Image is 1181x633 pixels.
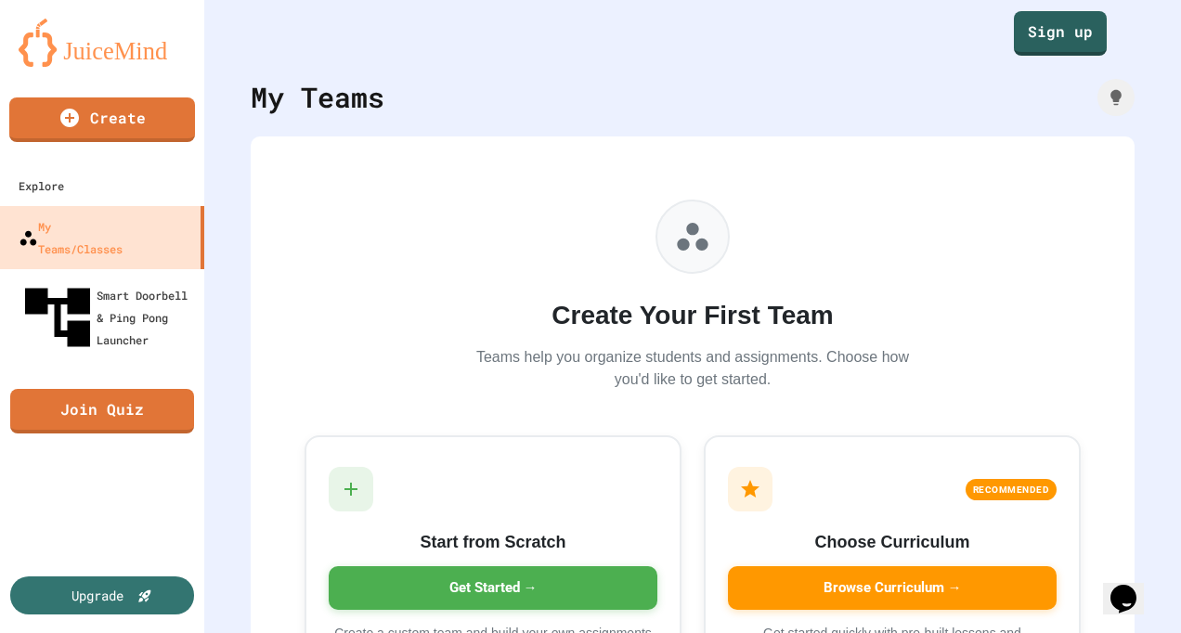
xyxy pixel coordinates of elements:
[329,530,657,555] h3: Start from Scratch
[19,174,64,197] div: Explore
[470,296,915,335] h2: Create Your First Team
[728,566,1057,610] div: Browse Curriculum →
[966,479,1058,500] div: RECOMMENDED
[71,586,123,605] div: Upgrade
[1097,79,1135,116] div: How it works
[19,278,197,356] div: Smart Doorbell & Ping Pong Launcher
[1014,11,1107,56] a: Sign up
[470,346,915,391] p: Teams help you organize students and assignments. Choose how you'd like to get started.
[10,389,194,433] a: Join Quiz
[19,19,186,67] img: logo-orange.svg
[329,566,657,610] div: Get Started →
[728,530,1057,555] h3: Choose Curriculum
[9,97,195,142] a: Create
[1103,559,1162,614] iframe: chat widget
[251,76,384,118] div: My Teams
[19,215,123,260] div: My Teams/Classes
